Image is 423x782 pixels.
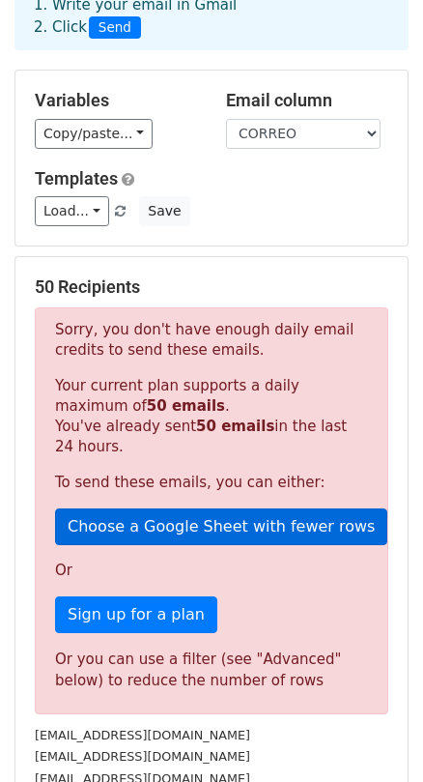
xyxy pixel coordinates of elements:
[55,473,368,493] p: To send these emails, you can either:
[35,276,388,298] h5: 50 Recipients
[326,689,423,782] iframe: Chat Widget
[35,196,109,226] a: Load...
[147,397,225,415] strong: 50 emails
[35,749,250,764] small: [EMAIL_ADDRESS][DOMAIN_NAME]
[35,168,118,188] a: Templates
[55,649,368,692] div: Or you can use a filter (see "Advanced" below) to reduce the number of rows
[89,16,141,40] span: Send
[139,196,189,226] button: Save
[35,90,197,111] h5: Variables
[55,561,368,581] p: Or
[35,728,250,742] small: [EMAIL_ADDRESS][DOMAIN_NAME]
[55,320,368,361] p: Sorry, you don't have enough daily email credits to send these emails.
[55,508,387,545] a: Choose a Google Sheet with fewer rows
[196,418,274,435] strong: 50 emails
[226,90,388,111] h5: Email column
[55,596,217,633] a: Sign up for a plan
[55,376,368,457] p: Your current plan supports a daily maximum of . You've already sent in the last 24 hours.
[326,689,423,782] div: Widget de chat
[35,119,153,149] a: Copy/paste...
